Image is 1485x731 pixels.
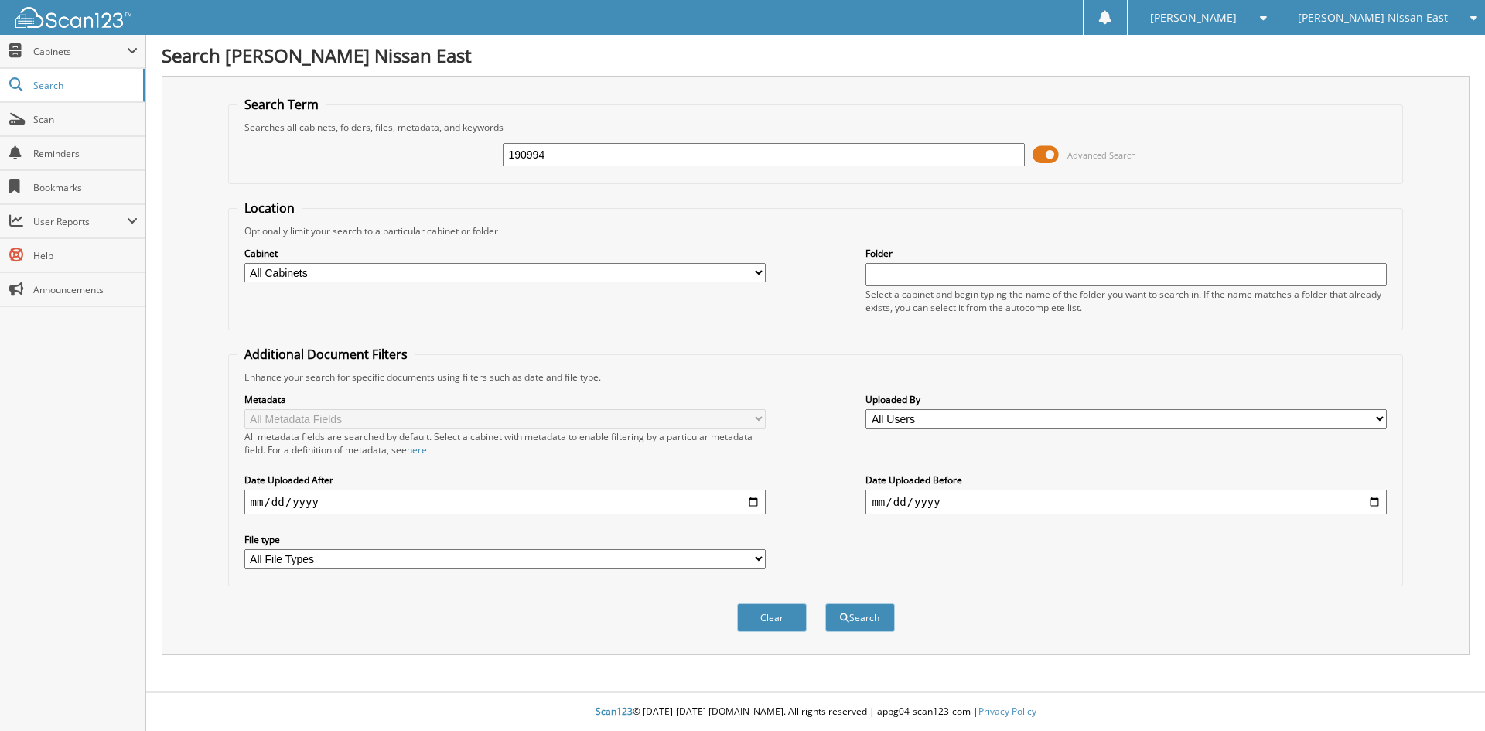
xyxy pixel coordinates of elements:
[244,393,766,406] label: Metadata
[33,215,127,228] span: User Reports
[33,79,135,92] span: Search
[407,443,427,456] a: here
[162,43,1470,68] h1: Search [PERSON_NAME] Nissan East
[1408,657,1485,731] iframe: Chat Widget
[33,249,138,262] span: Help
[244,533,766,546] label: File type
[15,7,131,28] img: scan123-logo-white.svg
[244,430,766,456] div: All metadata fields are searched by default. Select a cabinet with metadata to enable filtering b...
[33,45,127,58] span: Cabinets
[237,96,326,113] legend: Search Term
[1298,13,1448,22] span: [PERSON_NAME] Nissan East
[865,247,1387,260] label: Folder
[865,393,1387,406] label: Uploaded By
[244,473,766,487] label: Date Uploaded After
[237,121,1395,134] div: Searches all cabinets, folders, files, metadata, and keywords
[33,147,138,160] span: Reminders
[33,181,138,194] span: Bookmarks
[865,490,1387,514] input: end
[865,473,1387,487] label: Date Uploaded Before
[33,283,138,296] span: Announcements
[237,346,415,363] legend: Additional Document Filters
[237,200,302,217] legend: Location
[865,288,1387,314] div: Select a cabinet and begin typing the name of the folder you want to search in. If the name match...
[237,371,1395,384] div: Enhance your search for specific documents using filters such as date and file type.
[596,705,633,718] span: Scan123
[1150,13,1237,22] span: [PERSON_NAME]
[978,705,1036,718] a: Privacy Policy
[244,490,766,514] input: start
[146,693,1485,731] div: © [DATE]-[DATE] [DOMAIN_NAME]. All rights reserved | appg04-scan123-com |
[825,603,895,632] button: Search
[244,247,766,260] label: Cabinet
[1067,149,1136,161] span: Advanced Search
[33,113,138,126] span: Scan
[737,603,807,632] button: Clear
[237,224,1395,237] div: Optionally limit your search to a particular cabinet or folder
